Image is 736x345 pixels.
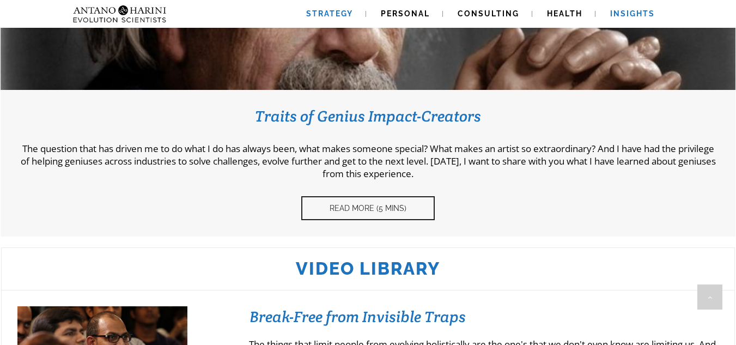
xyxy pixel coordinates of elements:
span: Read More (5 Mins) [330,204,406,213]
span: Strategy [306,9,353,18]
span: Personal [381,9,430,18]
a: Read More (5 Mins) [301,196,435,221]
h3: Break-Free from Invisible Traps [250,307,718,326]
span: Health [547,9,582,18]
h3: Traits of Genius Impact-Creators [17,106,719,126]
span: Consulting [458,9,519,18]
p: The question that has driven me to do what I do has always been, what makes someone special? What... [17,142,719,180]
span: Insights [610,9,655,18]
h2: Video Library [12,258,724,279]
